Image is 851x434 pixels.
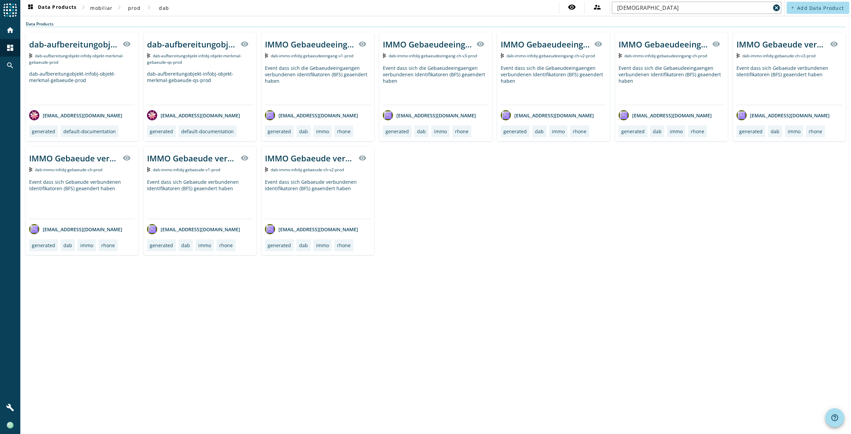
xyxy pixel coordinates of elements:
[6,26,14,34] mat-icon: home
[299,242,308,249] div: dab
[7,422,14,429] img: 083ac3383f81e604a179e0aac88e4b3e
[772,3,781,13] button: Clear
[26,4,77,12] span: Data Products
[736,110,747,120] img: avatar
[80,242,93,249] div: immo
[383,110,393,120] img: avatar
[115,3,123,12] mat-icon: chevron_right
[29,224,39,234] img: avatar
[268,128,291,135] div: generated
[24,2,79,14] button: Data Products
[617,4,770,12] input: Search (% or * for wildcards)
[653,128,662,135] div: dab
[506,53,595,59] span: Kafka Topic: dab-immo-infobj-gebaeudeeingang-ch-v2-prod
[736,39,826,50] div: IMMO Gebaeude verbundenen Identifikatoren (BFS)
[503,128,527,135] div: generated
[736,65,842,105] div: Event dass sich Gebaeude verbundenen Identifikatoren (BFS) geaendert haben
[198,242,211,249] div: immo
[271,167,344,173] span: Kafka Topic: dab-immo-infobj-gebaeude-ch-v2-prod
[26,4,35,12] mat-icon: dashboard
[619,53,622,58] img: Kafka Topic: dab-immo-infobj-gebaeudeeingang-ch-prod
[123,40,131,48] mat-icon: visibility
[797,5,844,11] span: Add Data Product
[241,154,249,162] mat-icon: visibility
[32,242,55,249] div: generated
[29,39,119,50] div: dab-aufbereitungobjekt-infobj-objekt-merkmal-gebaeude-prod
[619,110,712,120] div: [EMAIL_ADDRESS][DOMAIN_NAME]
[772,4,781,12] mat-icon: cancel
[29,110,122,120] div: [EMAIL_ADDRESS][DOMAIN_NAME]
[101,242,115,249] div: rhone
[265,167,268,172] img: Kafka Topic: dab-immo-infobj-gebaeude-ch-v2-prod
[150,128,173,135] div: generated
[29,71,135,105] div: dab-aufbereitungobjekt-infobj-objekt-merkmal-gebaeude-prod
[771,128,780,135] div: dab
[742,53,815,59] span: Kafka Topic: dab-immo-infobj-gebaeude-ch-v3-prod
[383,53,386,58] img: Kafka Topic: dab-immo-infobj-gebaeudeeingang-ch-v3-prod
[241,40,249,48] mat-icon: visibility
[147,53,150,58] img: Kafka Topic: dab-aufbereitungobjekt-infobj-objekt-merkmal-gebaeude-qs-prod
[501,110,511,120] img: avatar
[265,110,358,120] div: [EMAIL_ADDRESS][DOMAIN_NAME]
[159,5,169,11] span: dab
[830,40,838,48] mat-icon: visibility
[153,167,220,173] span: Kafka Topic: dab-immo-infobj-gebaeude-v1-prod
[265,224,275,234] img: avatar
[29,179,135,219] div: Event dass sich Gebaeude verbundenen Identifikatoren (BFS) geaendert haben
[26,21,846,27] div: Data Products
[621,128,645,135] div: generated
[386,128,409,135] div: generated
[265,179,371,219] div: Event dass sich Gebaeude verbundenen Identifikatoren (BFS) geaendert haben
[501,110,594,120] div: [EMAIL_ADDRESS][DOMAIN_NAME]
[337,242,351,249] div: rhone
[145,3,153,12] mat-icon: chevron_right
[358,154,367,162] mat-icon: visibility
[29,53,32,58] img: Kafka Topic: dab-aufbereitungobjekt-infobj-objekt-merkmal-gebaeude-prod
[63,128,116,135] div: default-documentation
[147,110,157,120] img: avatar
[265,110,275,120] img: avatar
[619,65,724,105] div: Event dass sich die Gebaeudeeingaengen verbundenen Identifikatoren (BFS) geaendert haben
[594,40,602,48] mat-icon: visibility
[619,39,708,50] div: IMMO Gebaeudeeingaengen verbundenen Identifikatoren (BFS)
[573,128,586,135] div: rhone
[147,153,236,164] div: IMMO Gebaeude verbundenen Identifikatoren (BFS)
[181,242,190,249] div: dab
[150,242,173,249] div: generated
[501,65,606,105] div: Event dass sich die Gebaeudeeingaengen verbundenen Identifikatoren (BFS) geaendert haben
[383,39,472,50] div: IMMO Gebaeudeeingaengen verbundenen Identifikatoren (BFS)
[552,128,565,135] div: immo
[316,242,329,249] div: immo
[147,224,157,234] img: avatar
[736,110,830,120] div: [EMAIL_ADDRESS][DOMAIN_NAME]
[29,110,39,120] img: avatar
[265,65,371,105] div: Event dass sich die Gebaeudeeingaengen verbundenen Identifikatoren (BFS) geaendert haben
[123,2,145,14] button: prod
[809,128,822,135] div: rhone
[791,6,794,9] mat-icon: add
[788,128,801,135] div: immo
[87,2,115,14] button: mobiliar
[831,414,839,422] mat-icon: help_outline
[670,128,683,135] div: immo
[736,53,740,58] img: Kafka Topic: dab-immo-infobj-gebaeude-ch-v3-prod
[6,403,14,412] mat-icon: build
[123,154,131,162] mat-icon: visibility
[712,40,720,48] mat-icon: visibility
[147,224,240,234] div: [EMAIL_ADDRESS][DOMAIN_NAME]
[29,53,124,65] span: Kafka Topic: dab-aufbereitungobjekt-infobj-objekt-merkmal-gebaeude-prod
[90,5,112,11] span: mobiliar
[147,110,240,120] div: [EMAIL_ADDRESS][DOMAIN_NAME]
[417,128,426,135] div: dab
[147,167,150,172] img: Kafka Topic: dab-immo-infobj-gebaeude-v1-prod
[501,53,504,58] img: Kafka Topic: dab-immo-infobj-gebaeudeeingang-ch-v2-prod
[316,128,329,135] div: immo
[6,61,14,70] mat-icon: search
[147,71,253,105] div: dab-aufbereitungobjekt-infobj-objekt-merkmal-gebaeude-qs-prod
[358,40,367,48] mat-icon: visibility
[535,128,544,135] div: dab
[593,3,601,11] mat-icon: supervisor_account
[455,128,469,135] div: rhone
[265,53,268,58] img: Kafka Topic: dab-immo-infobj-gebaeudeeingang-v1-prod
[268,242,291,249] div: generated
